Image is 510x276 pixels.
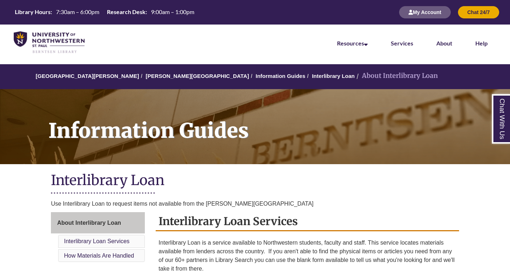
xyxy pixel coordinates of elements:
[64,253,134,259] a: How Materials Are Handled
[475,40,488,47] a: Help
[256,73,306,79] a: Information Guides
[151,8,194,15] span: 9:00am – 1:00pm
[104,8,148,16] th: Research Desk:
[146,73,249,79] a: [PERSON_NAME][GEOGRAPHIC_DATA]
[51,212,145,234] a: About Interlibrary Loan
[399,9,451,15] a: My Account
[458,6,499,18] button: Chat 24/7
[40,89,510,155] h1: Information Guides
[14,31,85,54] img: UNWSP Library Logo
[36,73,139,79] a: [GEOGRAPHIC_DATA][PERSON_NAME]
[12,8,197,16] table: Hours Today
[57,220,121,226] span: About Interlibrary Loan
[12,8,197,17] a: Hours Today
[312,73,355,79] a: Interlibrary Loan
[436,40,452,47] a: About
[458,9,499,15] a: Chat 24/7
[56,8,99,15] span: 7:30am – 6:00pm
[51,201,314,207] span: Use Interlibrary Loan to request items not available from the [PERSON_NAME][GEOGRAPHIC_DATA]
[337,40,368,47] a: Resources
[51,212,145,264] div: Guide Page Menu
[51,171,459,190] h1: Interlibrary Loan
[64,238,129,244] a: Interlibrary Loan Services
[156,212,459,231] h2: Interlibrary Loan Services
[355,71,438,81] li: About Interlibrary Loan
[12,8,53,16] th: Library Hours:
[399,6,451,18] button: My Account
[391,40,413,47] a: Services
[159,238,456,273] p: Interlibrary Loan is a service available to Northwestern students, faculty and staff. This servic...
